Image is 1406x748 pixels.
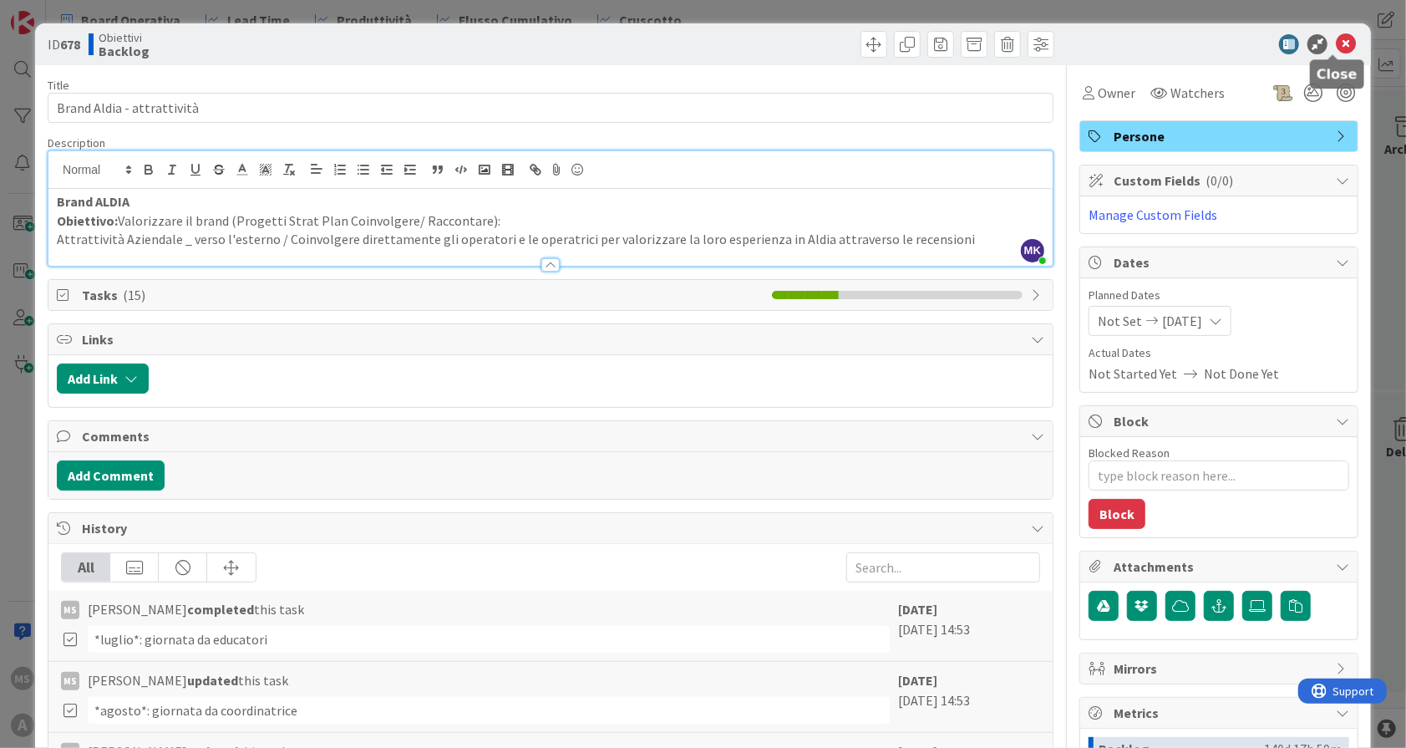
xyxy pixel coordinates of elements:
[1317,66,1358,82] h5: Close
[57,211,1044,231] p: Valorizzare il brand (Progetti Strat Plan Coinvolgere/ Raccontare):
[1114,170,1327,191] span: Custom Fields
[61,672,79,690] div: MS
[1089,287,1349,304] span: Planned Dates
[57,193,129,210] strong: Brand ALDIA
[1204,364,1279,384] span: Not Done Yet
[1089,499,1145,529] button: Block
[187,601,254,618] b: completed
[1021,239,1044,262] span: MK
[1089,445,1170,461] label: Blocked Reason
[60,36,80,53] b: 678
[82,518,1023,538] span: History
[61,601,79,619] div: MS
[1089,206,1217,223] a: Manage Custom Fields
[898,672,937,689] b: [DATE]
[88,599,304,619] span: [PERSON_NAME] this task
[123,287,145,303] span: ( 15 )
[57,230,1044,249] p: Attrattività Aziendale _ verso l'esterno / Coinvolgere direttamente gli operatori e le operatrici...
[898,601,937,618] b: [DATE]
[1114,411,1327,431] span: Block
[1170,83,1225,103] span: Watchers
[898,670,1040,724] div: [DATE] 14:53
[1089,364,1177,384] span: Not Started Yet
[1098,83,1135,103] span: Owner
[1206,172,1233,189] span: ( 0/0 )
[48,34,80,54] span: ID
[48,135,105,150] span: Description
[88,670,288,690] span: [PERSON_NAME] this task
[88,697,890,724] div: *agosto*: giornata da coordinatrice
[1098,311,1142,331] span: Not Set
[1089,344,1349,362] span: Actual Dates
[82,329,1023,349] span: Links
[1114,557,1327,577] span: Attachments
[35,3,76,23] span: Support
[898,599,1040,653] div: [DATE] 14:53
[99,31,150,44] span: Obiettivi
[82,285,764,305] span: Tasks
[82,426,1023,446] span: Comments
[48,93,1053,123] input: type card name here...
[57,461,165,491] button: Add Comment
[57,364,149,394] button: Add Link
[187,672,238,689] b: updated
[1162,311,1202,331] span: [DATE]
[48,78,69,93] label: Title
[88,626,890,653] div: *luglio*: giornata da educatori
[62,553,110,582] div: All
[57,212,118,229] strong: Obiettivo:
[1114,659,1327,679] span: Mirrors
[1114,703,1327,723] span: Metrics
[1114,126,1327,146] span: Persone
[1114,252,1327,272] span: Dates
[846,552,1040,583] input: Search...
[99,44,150,58] b: Backlog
